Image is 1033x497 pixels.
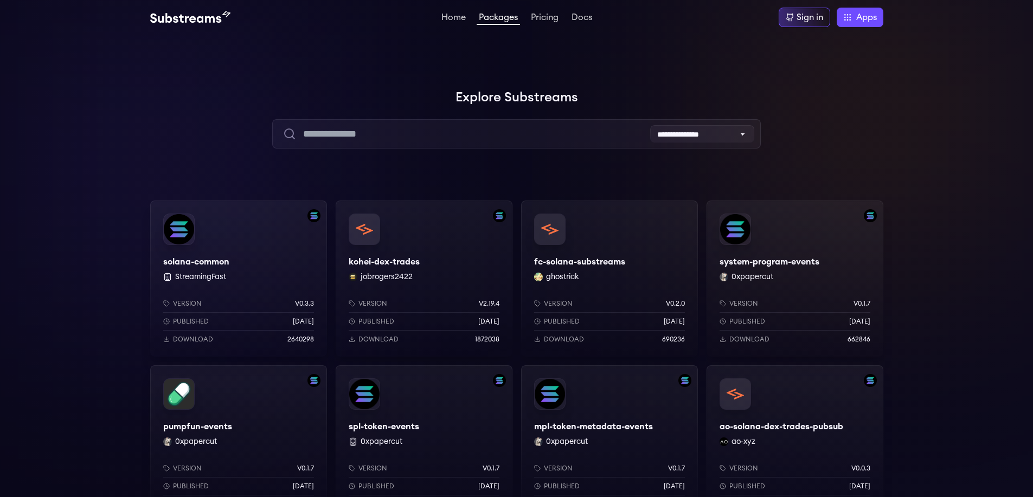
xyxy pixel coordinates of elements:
p: v0.1.7 [854,299,870,308]
p: [DATE] [849,482,870,490]
p: [DATE] [293,482,314,490]
button: 0xpapercut [361,436,402,447]
p: Version [358,464,387,473]
p: v0.3.3 [295,299,314,308]
p: Download [173,335,213,344]
button: 0xpapercut [732,272,773,282]
div: Sign in [797,11,823,24]
p: Published [358,482,394,490]
p: Version [173,464,202,473]
a: Sign in [779,8,830,27]
button: 0xpapercut [546,436,588,447]
img: Substream's logo [150,11,230,24]
p: [DATE] [478,317,499,326]
img: Filter by solana network [493,209,506,222]
p: Version [729,299,758,308]
a: Filter by solana networkkohei-dex-tradeskohei-dex-tradesjobrogers2422 jobrogers2422Versionv2.19.4... [336,201,512,357]
p: 2640298 [287,335,314,344]
p: Published [544,317,580,326]
a: Packages [477,13,520,25]
p: Download [729,335,769,344]
img: Filter by solana network [864,209,877,222]
p: Version [173,299,202,308]
p: Download [544,335,584,344]
p: [DATE] [664,317,685,326]
p: Version [358,299,387,308]
img: Filter by solana network [493,374,506,387]
h1: Explore Substreams [150,87,883,108]
p: [DATE] [664,482,685,490]
p: Version [544,464,573,473]
img: Filter by solana network [307,209,320,222]
p: Published [358,317,394,326]
p: v2.19.4 [479,299,499,308]
p: 662846 [848,335,870,344]
p: [DATE] [478,482,499,490]
p: v0.0.3 [851,464,870,473]
p: Published [729,317,765,326]
button: ao-xyz [732,436,755,447]
a: Home [439,13,468,24]
p: Published [173,317,209,326]
a: Docs [569,13,594,24]
button: jobrogers2422 [361,272,413,282]
button: StreamingFast [175,272,226,282]
p: v0.2.0 [666,299,685,308]
p: 1872038 [475,335,499,344]
p: [DATE] [849,317,870,326]
img: Filter by solana network [864,374,877,387]
img: Filter by solana network [307,374,320,387]
p: v0.1.7 [483,464,499,473]
p: Published [544,482,580,490]
a: Filter by solana networksolana-commonsolana-common StreamingFastVersionv0.3.3Published[DATE]Downl... [150,201,327,357]
p: [DATE] [293,317,314,326]
p: v0.1.7 [297,464,314,473]
a: Pricing [529,13,561,24]
span: Apps [856,11,877,24]
p: Published [729,482,765,490]
button: 0xpapercut [175,436,217,447]
p: Version [729,464,758,473]
p: v0.1.7 [668,464,685,473]
p: Version [544,299,573,308]
a: Filter by solana networksystem-program-eventssystem-program-events0xpapercut 0xpapercutVersionv0.... [707,201,883,357]
button: ghostrick [546,272,579,282]
p: 690236 [662,335,685,344]
img: Filter by solana network [678,374,691,387]
p: Published [173,482,209,490]
p: Download [358,335,399,344]
a: fc-solana-substreamsfc-solana-substreamsghostrick ghostrickVersionv0.2.0Published[DATE]Download69... [521,201,698,357]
